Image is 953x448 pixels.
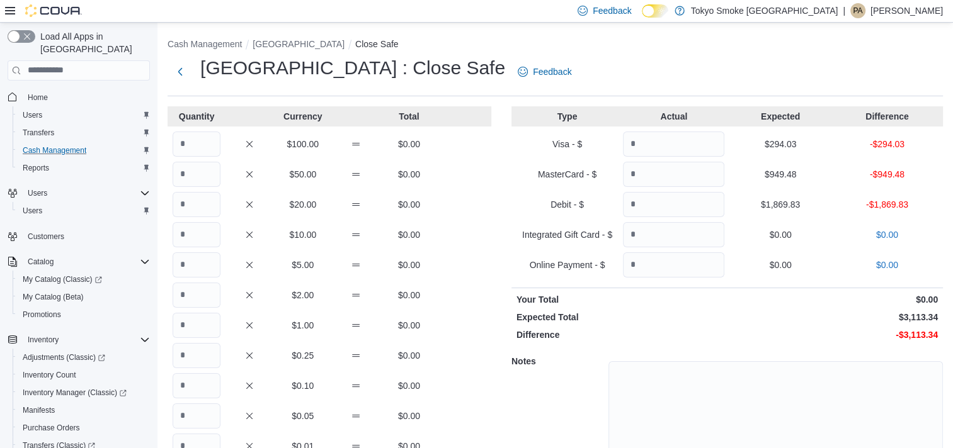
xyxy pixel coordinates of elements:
[168,39,242,49] button: Cash Management
[28,257,54,267] span: Catalog
[23,405,55,415] span: Manifests
[173,403,220,428] input: Quantity
[18,272,107,287] a: My Catalog (Classic)
[18,385,150,400] span: Inventory Manager (Classic)
[729,168,831,181] p: $949.48
[200,55,505,81] h1: [GEOGRAPHIC_DATA] : Close Safe
[23,110,42,120] span: Users
[385,138,433,150] p: $0.00
[23,163,49,173] span: Reports
[18,160,150,176] span: Reports
[3,88,155,106] button: Home
[18,108,150,123] span: Users
[23,292,84,302] span: My Catalog (Beta)
[3,184,155,202] button: Users
[516,311,725,323] p: Expected Total
[729,110,831,123] p: Expected
[729,328,938,341] p: -$3,113.34
[729,198,831,211] p: $1,869.83
[13,288,155,306] button: My Catalog (Beta)
[355,39,398,49] button: Close Safe
[279,349,327,362] p: $0.25
[18,420,85,435] a: Purchase Orders
[279,198,327,211] p: $20.00
[279,319,327,332] p: $1.00
[836,198,938,211] p: -$1,869.83
[173,283,220,308] input: Quantity
[25,4,82,17] img: Cova
[836,228,938,241] p: $0.00
[23,229,69,244] a: Customers
[23,332,64,347] button: Inventory
[23,254,150,269] span: Catalog
[18,143,150,158] span: Cash Management
[23,352,105,362] span: Adjustments (Classic)
[18,143,91,158] a: Cash Management
[279,228,327,241] p: $10.00
[13,106,155,124] button: Users
[173,252,220,277] input: Quantity
[385,110,433,123] p: Total
[18,367,150,383] span: Inventory Count
[385,319,433,332] p: $0.00
[623,252,724,277] input: Quantity
[173,162,220,187] input: Quantity
[18,403,60,418] a: Manifests
[28,335,59,345] span: Inventory
[3,253,155,271] button: Catalog
[173,343,220,368] input: Quantity
[279,289,327,301] p: $2.00
[173,222,220,247] input: Quantity
[168,38,943,53] nav: An example of EuiBreadcrumbs
[13,142,155,159] button: Cash Management
[623,110,724,123] p: Actual
[691,3,838,18] p: Tokyo Smoke [GEOGRAPHIC_DATA]
[18,289,150,305] span: My Catalog (Beta)
[173,132,220,157] input: Quantity
[385,228,433,241] p: $0.00
[516,110,618,123] p: Type
[3,227,155,245] button: Customers
[23,206,42,216] span: Users
[623,132,724,157] input: Quantity
[173,313,220,338] input: Quantity
[13,349,155,366] a: Adjustments (Classic)
[623,222,724,247] input: Quantity
[13,419,155,437] button: Purchase Orders
[516,259,618,271] p: Online Payment - $
[516,228,618,241] p: Integrated Gift Card - $
[843,3,845,18] p: |
[28,92,48,103] span: Home
[23,310,61,320] span: Promotions
[385,410,433,422] p: $0.00
[533,65,571,78] span: Feedback
[13,401,155,419] button: Manifests
[13,384,155,401] a: Inventory Manager (Classic)
[18,272,150,287] span: My Catalog (Classic)
[23,388,127,398] span: Inventory Manager (Classic)
[18,385,132,400] a: Inventory Manager (Classic)
[513,59,576,84] a: Feedback
[385,289,433,301] p: $0.00
[385,379,433,392] p: $0.00
[623,192,724,217] input: Quantity
[173,373,220,398] input: Quantity
[173,192,220,217] input: Quantity
[279,138,327,150] p: $100.00
[3,331,155,349] button: Inventory
[385,349,433,362] p: $0.00
[279,379,327,392] p: $0.10
[18,160,54,176] a: Reports
[729,311,938,323] p: $3,113.34
[253,39,345,49] button: [GEOGRAPHIC_DATA]
[18,289,89,305] a: My Catalog (Beta)
[23,186,52,201] button: Users
[18,203,150,218] span: Users
[836,168,938,181] p: -$949.48
[23,90,53,105] a: Home
[642,4,668,18] input: Dark Mode
[23,370,76,380] span: Inventory Count
[836,138,938,150] p: -$294.03
[13,366,155,384] button: Inventory Count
